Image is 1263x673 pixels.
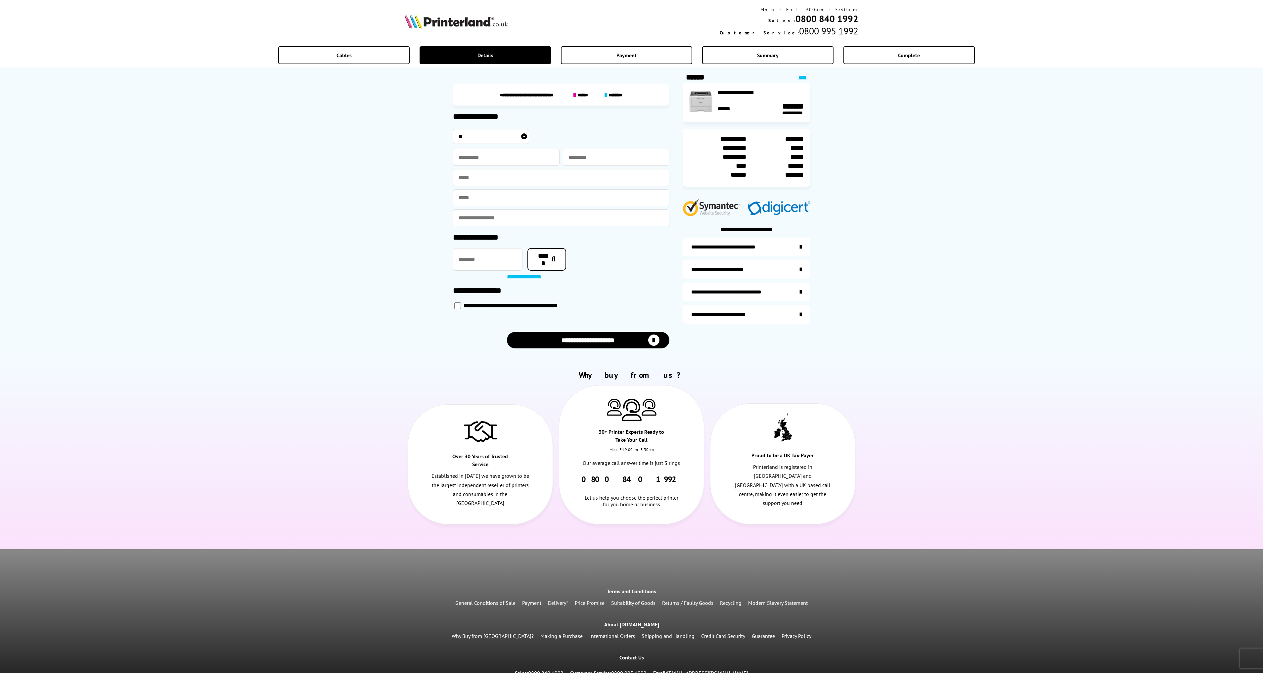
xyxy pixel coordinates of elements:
[477,52,493,59] span: Details
[683,238,810,256] a: additional-ink
[464,418,497,444] img: Trusted Service
[683,305,810,324] a: secure-website
[622,399,642,422] img: Printer Experts
[444,452,516,471] div: Over 30 Years of Trusted Service
[430,471,531,508] p: Established in [DATE] we have grown to be the largest independent reseller of printers and consum...
[799,25,858,37] span: 0800 995 1992
[720,600,742,606] a: Recycling
[455,600,516,606] a: General Conditions of Sale
[642,633,695,639] a: Shipping and Handling
[540,633,583,639] a: Making a Purchase
[452,633,534,639] a: Why Buy from [GEOGRAPHIC_DATA]?
[662,600,713,606] a: Returns / Faulty Goods
[748,600,808,606] a: Modern Slavery Statement
[405,14,508,28] img: Printerland Logo
[720,30,799,36] span: Customer Service:
[559,447,704,459] div: Mon - Fri 9:00am - 5.30pm
[701,633,745,639] a: Credit Card Security
[683,283,810,301] a: additional-cables
[720,7,858,13] div: Mon - Fri 9:00am - 5:30pm
[616,52,637,59] span: Payment
[683,260,810,279] a: items-arrive
[607,399,622,416] img: Printer Experts
[752,633,775,639] a: Guarantee
[898,52,920,59] span: Complete
[575,600,605,606] a: Price Promise
[548,600,568,606] a: Delivery*
[589,633,635,639] a: International Orders
[795,13,858,25] a: 0800 840 1992
[782,633,811,639] a: Privacy Policy
[581,474,682,484] a: 0800 840 1992
[611,600,655,606] a: Suitability of Goods
[405,370,858,380] h2: Why buy from us?
[774,413,792,443] img: UK tax payer
[746,451,819,463] div: Proud to be a UK Tax-Payer
[581,459,682,468] p: Our average call answer time is just 3 rings
[642,399,656,416] img: Printer Experts
[522,600,541,606] a: Payment
[757,52,779,59] span: Summary
[581,484,682,508] div: Let us help you choose the perfect printer for you home or business
[732,463,834,508] p: Printerland is registered in [GEOGRAPHIC_DATA] and [GEOGRAPHIC_DATA] with a UK based call centre,...
[768,18,795,23] span: Sales:
[595,428,667,447] div: 30+ Printer Experts Ready to Take Your Call
[337,52,352,59] span: Cables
